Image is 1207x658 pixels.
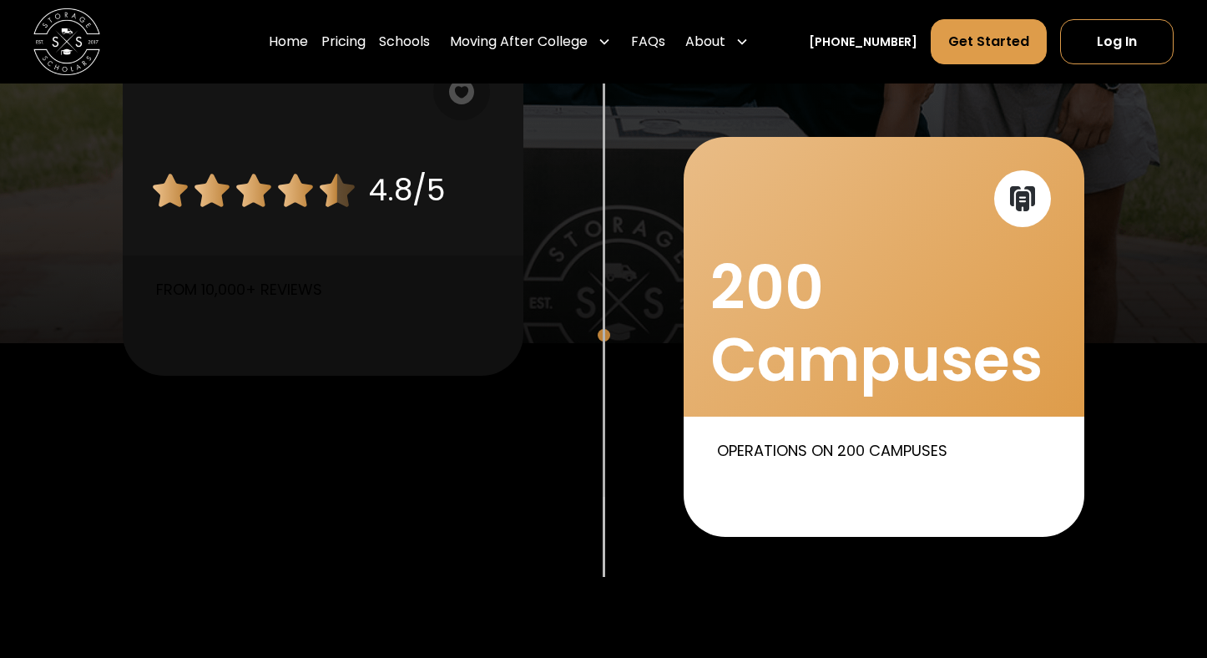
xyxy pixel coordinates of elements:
[809,33,917,51] a: [PHONE_NUMBER]
[33,8,100,75] img: Storage Scholars main logo
[717,439,1059,462] p: Operations on 200 Campuses
[685,32,725,52] div: About
[269,18,308,65] a: Home
[679,18,755,65] div: About
[631,18,665,65] a: FAQs
[450,32,588,52] div: Moving After College
[379,18,430,65] a: Schools
[369,168,445,213] div: 4.8/5
[156,278,498,301] p: from 10,000+ Reviews
[443,18,618,65] div: Moving After College
[931,19,1047,64] a: Get Started
[710,252,1058,397] div: 200 Campuses
[1060,19,1174,64] a: Log In
[321,18,366,65] a: Pricing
